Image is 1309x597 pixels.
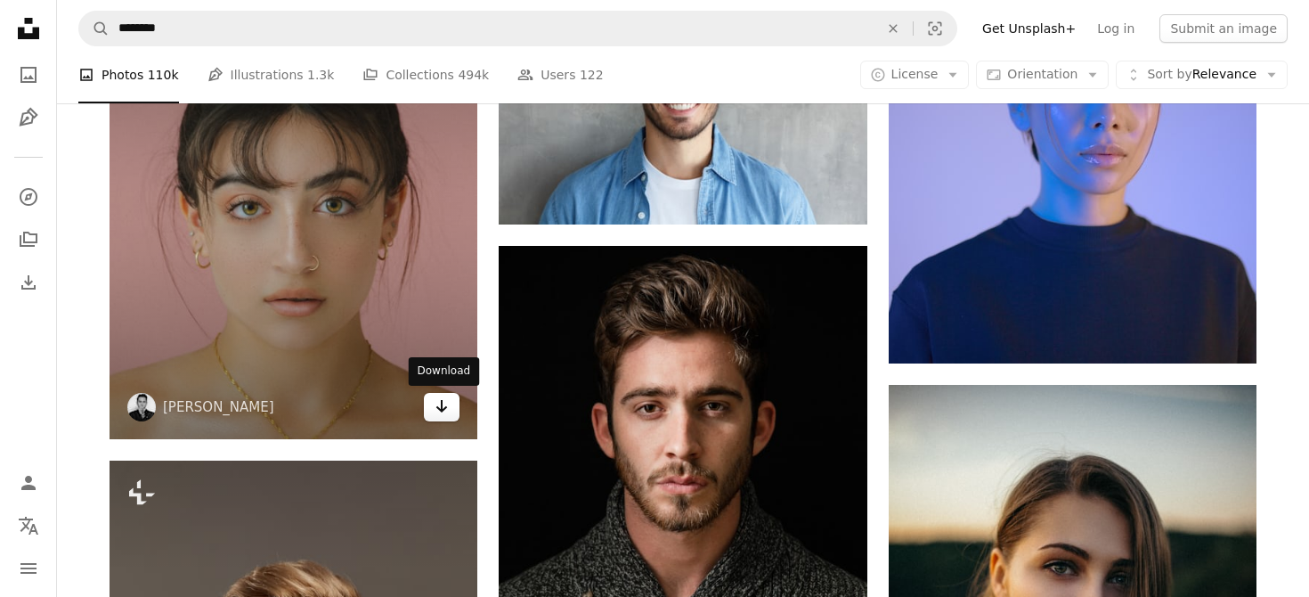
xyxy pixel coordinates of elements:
a: woman staring directly at camera near pink wall [110,200,477,217]
a: Home — Unsplash [11,11,46,50]
a: Illustrations [11,100,46,135]
a: [PERSON_NAME] [163,398,274,416]
a: Log in [1086,14,1145,43]
a: Log in / Sign up [11,465,46,501]
a: Get Unsplash+ [972,14,1086,43]
a: Download History [11,265,46,300]
button: Submit an image [1159,14,1288,43]
span: 1.3k [307,65,334,85]
button: Clear [874,12,913,45]
a: Explore [11,179,46,215]
a: Illustrations 1.3k [207,46,335,103]
div: Download [409,357,480,386]
a: Collections 494k [362,46,489,103]
span: Sort by [1147,67,1191,81]
a: Collections [11,222,46,258]
span: 494k [458,65,489,85]
a: man's grey and black shirt [499,513,866,529]
a: woman wearing black crew-neck shirt [889,125,1256,141]
span: Relevance [1147,66,1256,84]
button: Menu [11,551,46,586]
button: License [860,61,970,89]
a: Close up portrait of smiling handsome man in round glasses and blue shirt isolated on gray textur... [499,93,866,109]
button: Visual search [914,12,956,45]
form: Find visuals sitewide [78,11,957,46]
img: Go to Jimmy Fermin's profile [127,393,156,421]
a: Users 122 [517,46,603,103]
button: Search Unsplash [79,12,110,45]
button: Orientation [976,61,1109,89]
span: 122 [580,65,604,85]
button: Sort byRelevance [1116,61,1288,89]
button: Language [11,508,46,544]
span: License [891,67,939,81]
a: Photos [11,57,46,93]
span: Orientation [1007,67,1077,81]
a: Download [424,393,459,421]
